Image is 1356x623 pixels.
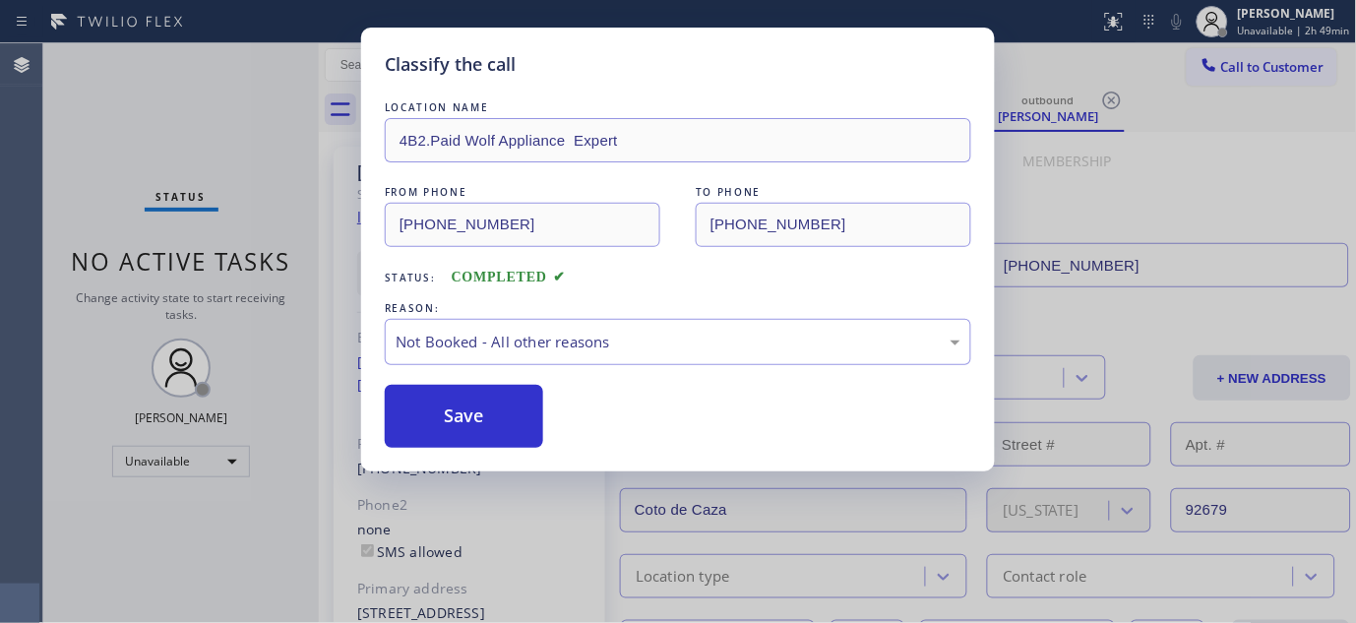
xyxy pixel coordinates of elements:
input: From phone [385,203,660,247]
span: COMPLETED [452,270,566,284]
div: REASON: [385,298,971,319]
div: Not Booked - All other reasons [396,331,960,353]
div: TO PHONE [696,182,971,203]
button: Save [385,385,543,448]
h5: Classify the call [385,51,516,78]
span: Status: [385,271,436,284]
input: To phone [696,203,971,247]
div: FROM PHONE [385,182,660,203]
div: LOCATION NAME [385,97,971,118]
